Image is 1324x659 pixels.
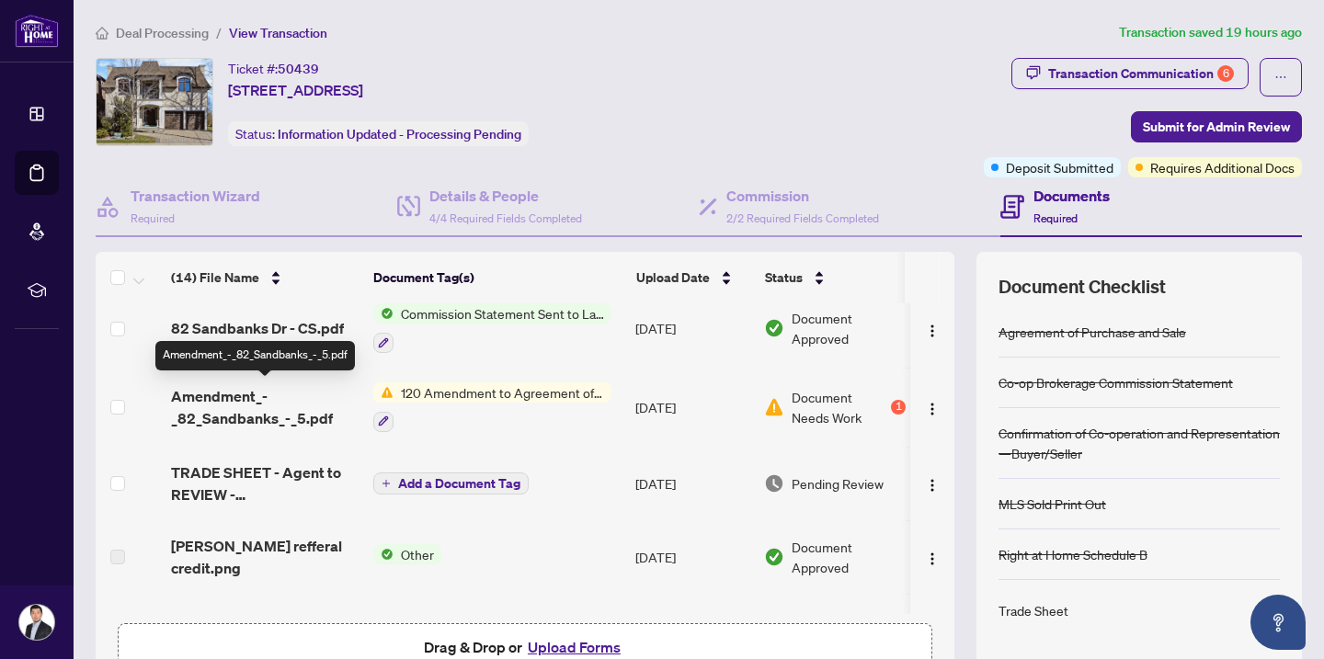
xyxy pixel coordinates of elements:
div: MLS Sold Print Out [999,494,1106,514]
span: Deposit Submitted [1006,157,1113,177]
img: Status Icon [373,544,394,564]
span: 2/2 Required Fields Completed [726,211,879,225]
span: plus [382,479,391,488]
button: Logo [918,392,947,422]
td: [DATE] [628,368,757,447]
span: (14) File Name [171,267,259,288]
span: Document Needs Work [792,387,887,427]
span: View Transaction [229,25,327,41]
span: 50439 [278,61,319,77]
button: Add a Document Tag [373,472,529,495]
h4: Transaction Wizard [131,185,260,207]
div: Co-op Brokerage Commission Statement [999,372,1233,392]
div: Confirmation of Co-operation and Representation—Buyer/Seller [999,423,1280,463]
td: [DATE] [628,289,757,368]
span: Submit for Admin Review [1143,112,1290,142]
span: Requires Additional Docs [1150,157,1295,177]
img: Document Status [764,547,784,567]
div: Agreement of Purchase and Sale [999,322,1186,342]
span: Information Updated - Processing Pending [278,126,521,142]
button: Add a Document Tag [373,472,529,494]
span: Add a Document Tag [398,477,520,490]
th: Status [758,252,914,303]
img: Logo [925,551,940,566]
span: [PERSON_NAME] refferal credit.png [171,535,359,579]
td: [DATE] [628,447,757,520]
div: Amendment_-_82_Sandbanks_-_5.pdf [155,341,355,370]
div: Trade Sheet [999,600,1068,620]
img: Status Icon [373,382,394,403]
img: Document Status [764,397,784,417]
img: Document Status [764,473,784,494]
span: Required [131,211,175,225]
button: Logo [918,469,947,498]
div: Transaction Communication [1048,59,1234,88]
img: Logo [925,324,940,338]
img: Logo [925,402,940,416]
article: Transaction saved 19 hours ago [1119,22,1302,43]
img: Status Icon [373,303,394,324]
img: Profile Icon [19,605,54,640]
h4: Details & People [429,185,582,207]
span: 4/4 Required Fields Completed [429,211,582,225]
button: Submit for Admin Review [1131,111,1302,142]
span: [STREET_ADDRESS] [228,79,363,101]
img: logo [15,14,59,48]
button: Status Icon120 Amendment to Agreement of Purchase and Sale [373,382,611,432]
span: Pending Review [792,473,884,494]
span: Deal Processing [116,25,209,41]
span: Commission Statement Sent to Lawyer [394,303,611,324]
img: Logo [925,478,940,493]
img: Document Status [764,318,784,338]
span: Status [765,267,803,288]
span: Required [1033,211,1078,225]
button: Open asap [1250,595,1306,650]
span: Upload Date [636,267,710,288]
span: 82 Sandbanks Dr - CS.pdf [171,317,344,339]
button: Logo [918,313,947,343]
span: Document Checklist [999,274,1166,300]
span: 120 Amendment to Agreement of Purchase and Sale [394,382,611,403]
span: Drag & Drop or [424,635,626,659]
div: Right at Home Schedule B [999,544,1147,564]
span: Amendment_-_82_Sandbanks_-_5.pdf [171,385,359,429]
span: Document Approved [792,537,906,577]
span: Document Approved [792,608,906,649]
button: Transaction Communication6 [1011,58,1249,89]
div: Status: [228,121,529,146]
span: Other [394,544,441,564]
div: 1 [891,400,906,415]
span: home [96,27,108,40]
span: Document Approved [792,308,906,348]
button: Upload Forms [522,635,626,659]
th: Upload Date [629,252,758,303]
li: / [216,22,222,43]
h4: Documents [1033,185,1110,207]
img: IMG-N12300986_1.jpg [97,59,212,145]
button: Status IconOther [373,544,441,564]
span: TRADE SHEET - Agent to REVIEW - [STREET_ADDRESS]pdf [171,461,359,506]
th: Document Tag(s) [366,252,629,303]
th: (14) File Name [164,252,366,303]
div: Ticket #: [228,58,319,79]
span: ellipsis [1274,71,1287,84]
button: Status IconCommission Statement Sent to Lawyer [373,303,611,353]
td: [DATE] [628,520,757,594]
div: 6 [1217,65,1234,82]
button: Logo [918,542,947,572]
h4: Commission [726,185,879,207]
